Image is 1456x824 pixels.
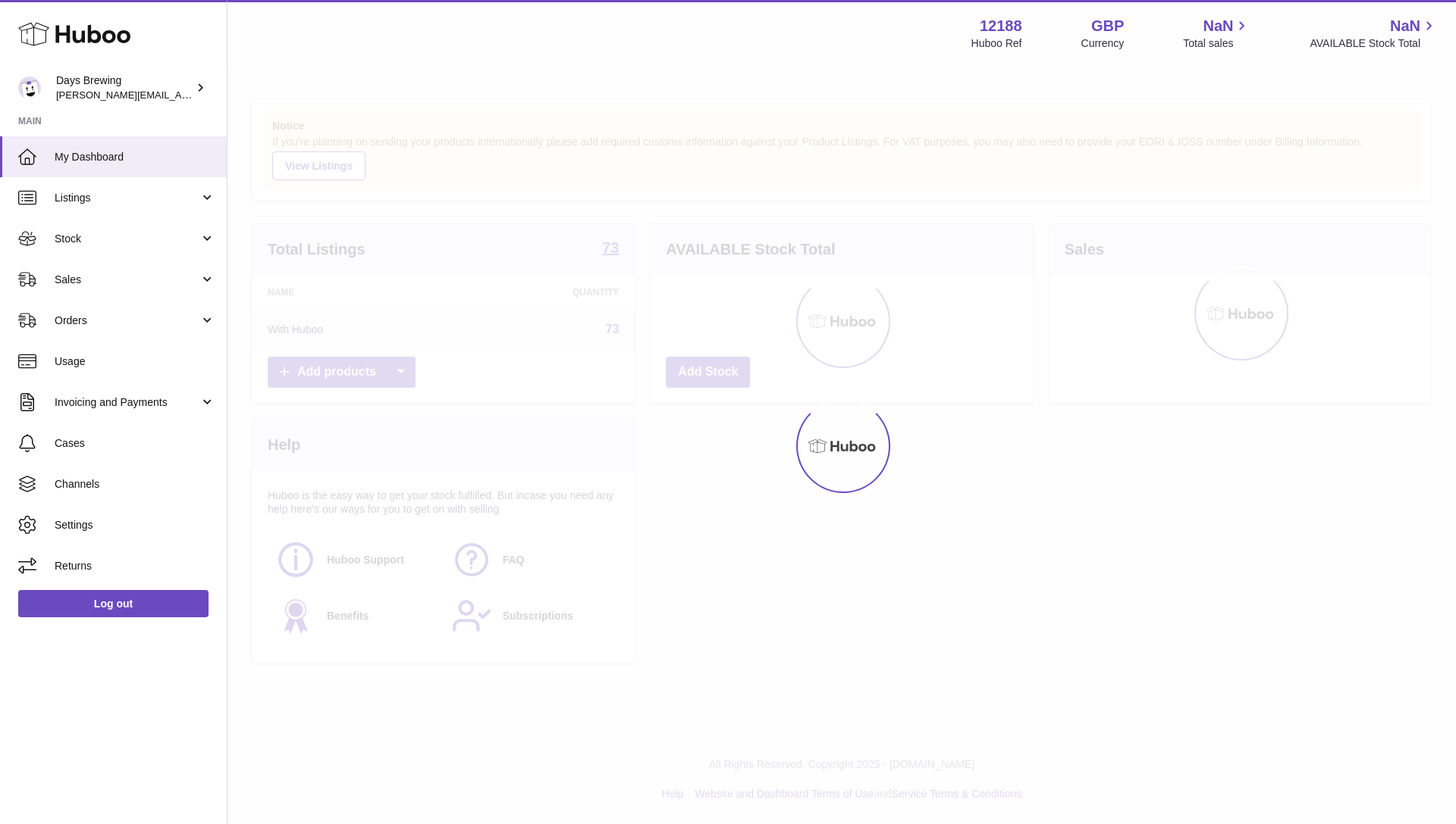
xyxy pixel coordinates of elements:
[55,314,199,328] span: Orders
[971,36,1022,51] div: Huboo Ref
[55,354,215,369] span: Usage
[55,191,199,205] span: Listings
[980,16,1022,36] strong: 12188
[55,436,215,451] span: Cases
[1081,36,1125,51] div: Currency
[1183,16,1250,51] a: NaN Total sales
[1203,16,1233,36] span: NaN
[1390,16,1420,36] span: NaN
[56,73,193,102] div: Days Brewing
[55,232,199,246] span: Stock
[55,518,215,532] span: Settings
[1310,16,1438,51] a: NaN AVAILABLE Stock Total
[18,76,41,99] img: greg@daysbrewing.com
[55,395,199,410] span: Invoicing and Payments
[56,89,304,101] span: [PERSON_NAME][EMAIL_ADDRESS][DOMAIN_NAME]
[55,273,199,287] span: Sales
[1183,36,1250,51] span: Total sales
[55,477,215,492] span: Channels
[1091,16,1124,36] strong: GBP
[18,590,209,617] a: Log out
[55,150,215,164] span: My Dashboard
[1310,36,1438,51] span: AVAILABLE Stock Total
[55,559,215,573] span: Returns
